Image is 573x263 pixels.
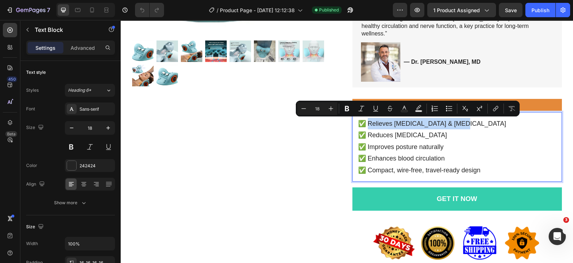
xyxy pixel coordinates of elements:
[26,106,35,112] div: Font
[121,20,573,263] iframe: Design area
[71,44,95,52] p: Advanced
[283,38,360,46] p: — Dr. [PERSON_NAME], MD
[316,174,357,183] div: GET IT NOW
[319,7,339,13] span: Published
[296,101,520,116] div: Editor contextual toolbar
[232,167,441,191] button: GET IT NOW
[237,98,435,144] p: ✅ Relieves [MEDICAL_DATA] & [MEDICAL_DATA] ✅ Reduces [MEDICAL_DATA] ✅ Improves posture naturally ...
[505,7,517,13] span: Save
[35,44,56,52] p: Settings
[252,202,420,244] img: gempages_574935243723637872-3c22f38e-a90a-44d3-8c23-a33daece98c7.png
[65,237,115,250] input: Auto
[26,69,46,76] div: Text style
[232,92,441,162] div: Rich Text Editor. Editing area: main
[5,131,17,137] div: Beta
[35,25,96,34] p: Text Block
[135,3,164,17] div: Undo/Redo
[26,87,39,94] div: Styles
[65,84,115,97] button: Heading 6*
[549,228,566,245] iframe: Intercom live chat
[7,76,17,82] div: 450
[499,3,523,17] button: Save
[54,199,87,206] div: Show more
[531,6,549,14] div: Publish
[68,87,91,94] span: Heading 6*
[433,6,480,14] span: 1 product assigned
[80,163,113,169] div: 242424
[26,196,115,209] button: Show more
[240,22,280,62] img: gempages_574935243723637872-2db4f566-b04d-493e-9a39-4dc9d21cc947.png
[26,222,45,232] div: Size
[3,3,53,17] button: 7
[217,6,218,14] span: /
[26,240,38,247] div: Width
[47,6,50,14] p: 7
[427,3,496,17] button: 1 product assigned
[525,3,555,17] button: Publish
[232,80,440,90] p: The Complete Neck Wellness System
[26,162,37,169] div: Color
[80,106,113,113] div: Sans-serif
[220,6,295,14] span: Product Page - [DATE] 12:12:38
[26,123,45,133] div: Size
[26,180,46,189] div: Align
[563,217,569,223] span: 3
[237,144,435,156] p: ✅ Compact, wire-free, travel-ready design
